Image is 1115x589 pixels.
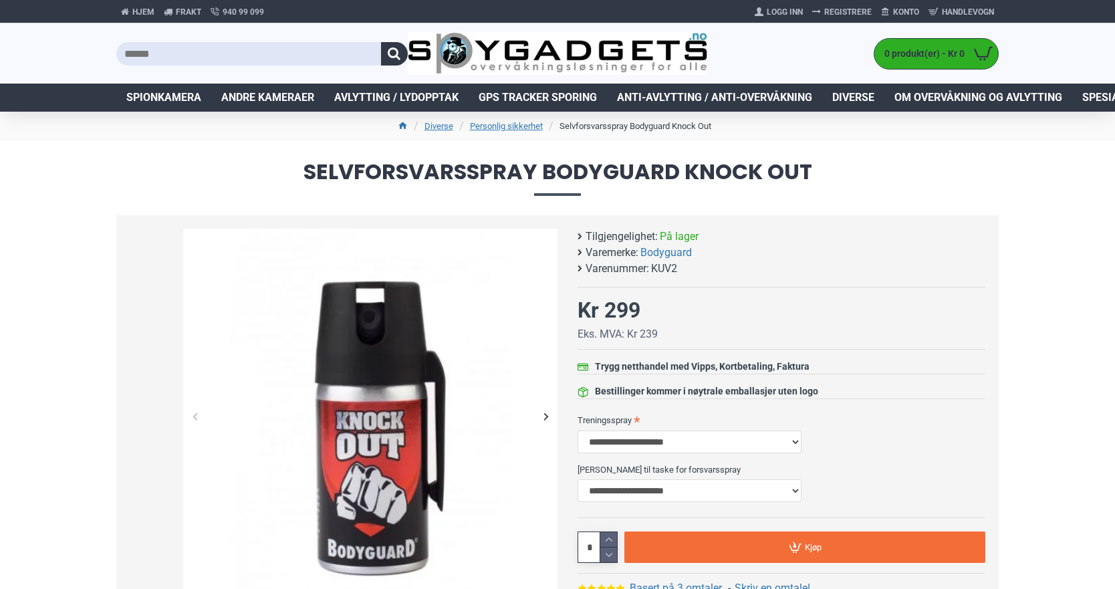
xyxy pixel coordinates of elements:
a: Spionkamera [116,84,211,112]
div: Kr 299 [578,294,640,326]
a: Anti-avlytting / Anti-overvåkning [607,84,822,112]
a: Handlevogn [924,1,999,23]
img: SpyGadgets.no [408,32,708,76]
a: Avlytting / Lydopptak [324,84,469,112]
span: 0 produkt(er) - Kr 0 [874,47,968,61]
b: Varenummer: [586,261,649,277]
b: Tilgjengelighet: [586,229,658,245]
b: Varemerke: [586,245,638,261]
a: Konto [876,1,924,23]
a: Om overvåkning og avlytting [884,84,1072,112]
a: Logg Inn [750,1,808,23]
span: Konto [893,6,919,18]
a: 0 produkt(er) - Kr 0 [874,39,998,69]
span: Hjem [132,6,154,18]
span: Avlytting / Lydopptak [334,90,459,106]
span: Om overvåkning og avlytting [894,90,1062,106]
label: [PERSON_NAME] til taske for forsvarsspray [578,459,985,480]
div: Next slide [534,404,557,428]
span: Logg Inn [767,6,803,18]
label: Treningsspray [578,409,985,431]
span: Diverse [832,90,874,106]
a: Personlig sikkerhet [470,120,543,133]
a: Bodyguard [640,245,692,261]
span: Registrere [824,6,872,18]
span: Handlevogn [942,6,994,18]
div: Trygg netthandel med Vipps, Kortbetaling, Faktura [595,360,810,374]
span: På lager [660,229,699,245]
a: Andre kameraer [211,84,324,112]
a: GPS Tracker Sporing [469,84,607,112]
a: Diverse [822,84,884,112]
span: 940 99 099 [223,6,264,18]
span: Frakt [176,6,201,18]
div: Bestillinger kommer i nøytrale emballasjer uten logo [595,384,818,398]
a: Registrere [808,1,876,23]
span: GPS Tracker Sporing [479,90,597,106]
span: Andre kameraer [221,90,314,106]
span: KUV2 [651,261,677,277]
span: Anti-avlytting / Anti-overvåkning [617,90,812,106]
a: Diverse [424,120,453,133]
span: Kjøp [805,543,822,552]
span: Spionkamera [126,90,201,106]
span: Selvforsvarsspray Bodyguard Knock Out [116,161,999,195]
div: Previous slide [183,404,207,428]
